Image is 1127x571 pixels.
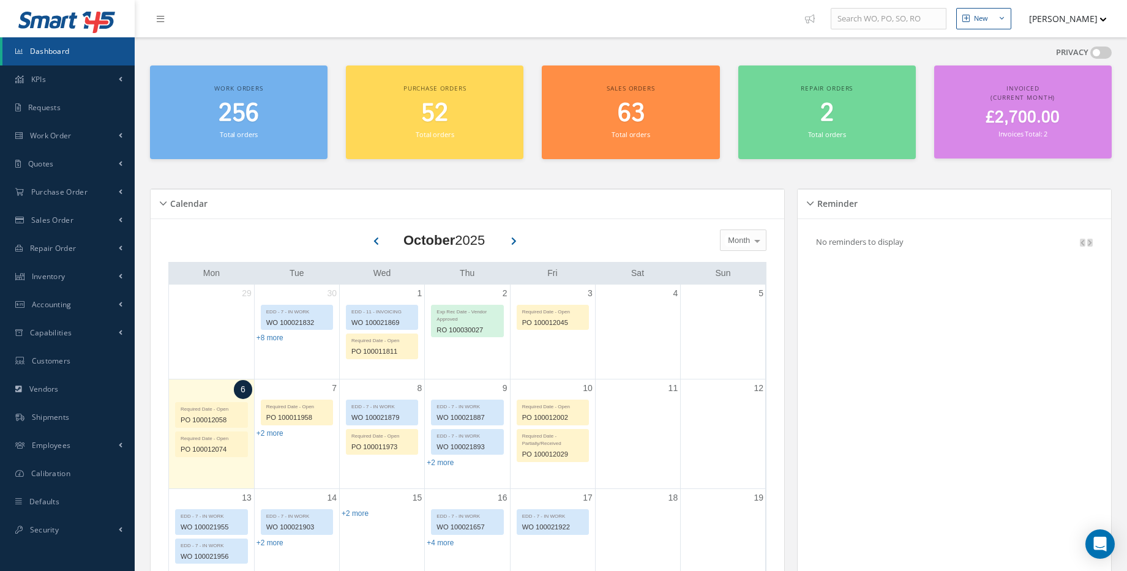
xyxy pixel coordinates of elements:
a: Invoiced (Current Month) £2,700.00 Invoices Total: 2 [934,65,1112,159]
div: EDD - 11 - INVOICING [346,305,417,316]
a: Friday [545,266,560,281]
span: 2 [820,96,834,131]
span: Shipments [32,412,70,422]
td: October 10, 2025 [510,379,595,489]
div: Required Date - Open [176,403,247,413]
span: Purchase orders [403,84,466,92]
span: Sales orders [607,84,654,92]
div: EDD - 7 - IN WORK [346,400,417,411]
a: October 17, 2025 [580,489,595,507]
a: September 30, 2025 [324,285,339,302]
small: Total orders [416,130,454,139]
span: Capabilities [30,327,72,338]
div: PO 100011973 [346,440,417,454]
div: PO 100011958 [261,411,332,425]
span: Security [30,524,59,535]
div: PO 100012058 [176,413,247,427]
a: Thursday [457,266,477,281]
div: Required Date - Open [346,430,417,440]
h5: Reminder [814,195,858,209]
a: October 9, 2025 [500,379,510,397]
div: EDD - 7 - IN WORK [176,510,247,520]
span: 256 [219,96,259,131]
div: Required Date - Open [517,400,588,411]
a: Repair orders 2 Total orders [738,65,916,159]
div: Required Date - Open [176,432,247,442]
div: EDD - 7 - IN WORK [261,305,332,316]
td: October 6, 2025 [169,379,254,489]
div: 2025 [403,230,485,250]
small: Invoices Total: 2 [998,129,1047,138]
a: Monday [201,266,222,281]
div: WO 100021955 [176,520,247,534]
span: 52 [421,96,448,131]
a: October 11, 2025 [666,379,681,397]
td: October 7, 2025 [254,379,339,489]
div: WO 100021887 [432,411,503,425]
button: New [956,8,1011,29]
a: Purchase orders 52 Total orders [346,65,523,159]
span: (Current Month) [990,93,1055,102]
a: Show 2 more events [256,539,283,547]
span: Calibration [31,468,70,479]
div: PO 100012045 [517,316,588,330]
a: Wednesday [371,266,394,281]
a: October 6, 2025 [234,380,252,399]
span: Accounting [32,299,72,310]
a: October 16, 2025 [495,489,510,507]
a: Sales orders 63 Total orders [542,65,719,159]
div: New [974,13,988,24]
span: Defaults [29,496,59,507]
a: Show 2 more events [427,458,454,467]
span: Requests [28,102,61,113]
input: Search WO, PO, SO, RO [831,8,946,30]
div: WO 100021903 [261,520,332,534]
span: Inventory [32,271,66,282]
a: Dashboard [2,37,135,65]
span: Vendors [29,384,59,394]
span: Invoiced [1006,84,1039,92]
a: October 10, 2025 [580,379,595,397]
span: 63 [618,96,645,131]
small: Total orders [220,130,258,139]
p: No reminders to display [816,236,904,247]
span: Repair orders [801,84,853,92]
div: Required Date - Open [346,334,417,345]
a: October 12, 2025 [751,379,766,397]
div: EDD - 7 - IN WORK [517,510,588,520]
a: September 29, 2025 [239,285,254,302]
a: October 13, 2025 [239,489,254,507]
span: Purchase Order [31,187,88,197]
a: October 8, 2025 [415,379,425,397]
div: Required Date - Open [261,400,332,411]
a: Sunday [713,266,733,281]
div: EDD - 7 - IN WORK [176,539,247,550]
td: October 9, 2025 [425,379,510,489]
a: October 15, 2025 [410,489,425,507]
div: WO 100021893 [432,440,503,454]
a: Show 2 more events [256,429,283,438]
td: October 11, 2025 [595,379,680,489]
span: Work Order [30,130,72,141]
small: Total orders [612,130,650,139]
span: Repair Order [30,243,77,253]
a: October 14, 2025 [324,489,339,507]
a: October 3, 2025 [585,285,595,302]
td: October 3, 2025 [510,285,595,379]
a: October 19, 2025 [751,489,766,507]
b: October [403,233,455,248]
a: October 4, 2025 [670,285,680,302]
h5: Calendar [167,195,208,209]
label: PRIVACY [1056,47,1088,59]
span: Employees [32,440,71,450]
div: EDD - 7 - IN WORK [261,510,332,520]
a: Tuesday [287,266,307,281]
div: PO 100012074 [176,442,247,457]
a: October 1, 2025 [415,285,425,302]
small: Total orders [808,130,846,139]
td: October 8, 2025 [340,379,425,489]
span: KPIs [31,74,46,84]
a: Show 8 more events [256,334,283,342]
td: September 29, 2025 [169,285,254,379]
a: October 18, 2025 [666,489,681,507]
